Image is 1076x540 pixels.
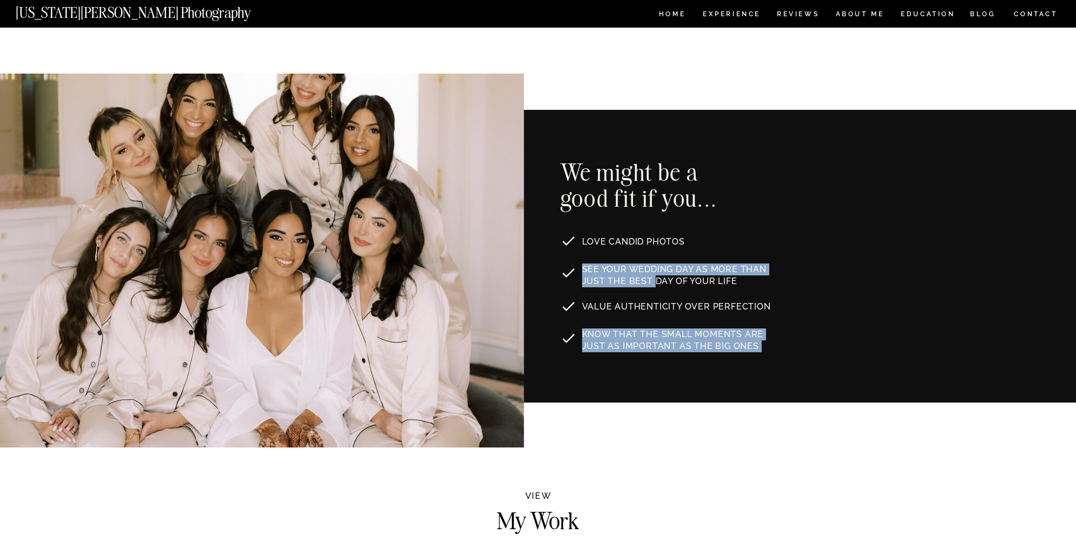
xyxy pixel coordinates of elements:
[458,509,618,528] h2: My Work
[777,11,817,20] a: REVIEWS
[1013,8,1058,20] a: CONTACT
[835,11,884,20] a: ABOUT ME
[560,159,734,213] h2: We might be a good fit if you...
[582,264,777,284] p: See your wedding day as MORE THAN JUST the best day of your life
[582,301,773,309] p: Value authenticity over perfection
[703,11,760,20] a: Experience
[657,11,688,20] a: HOME
[582,236,718,245] p: LOVE CANDID PHOTOS
[16,5,287,15] a: [US_STATE][PERSON_NAME] Photography
[970,11,996,20] a: BLOG
[512,492,565,504] h2: VIEW
[582,328,788,350] p: Know that the small moments are just as important as the big ones
[900,11,956,20] a: EDUCATION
